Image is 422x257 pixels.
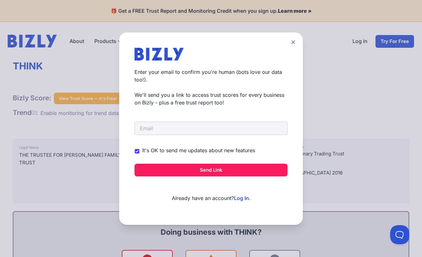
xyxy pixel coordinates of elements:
[390,225,409,244] iframe: Toggle Customer Support
[135,48,184,61] img: bizly_logo.svg
[135,122,287,135] input: Email
[135,91,287,106] p: We'll send you a link to access trust scores for every business on Bizly - plus a free trust repo...
[135,164,287,176] button: Send Link
[135,68,287,83] p: Enter your email to confirm you're human (bots love our data too!).
[135,184,287,202] p: Already have an account? .
[234,195,249,201] a: Log In
[142,146,255,154] label: It's OK to send me updates about new features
